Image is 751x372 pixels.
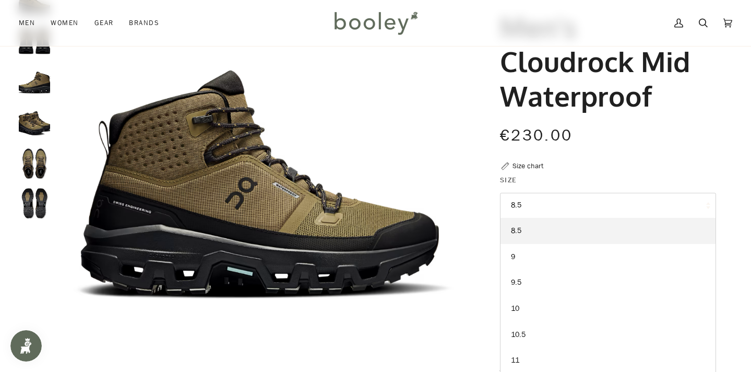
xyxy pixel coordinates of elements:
span: Size [500,175,517,185]
span: Gear [94,18,114,28]
span: 8.5 [511,226,521,236]
img: Booley [330,8,421,38]
div: Size chart [512,160,543,171]
h1: Men's Cloudrock Mid Waterproof [500,9,708,113]
img: On Men's Cloudrock 2 Waterproof Hunter / Black - Booley Galway [19,108,50,139]
iframe: Button to open loyalty program pop-up [10,330,42,362]
span: 9.5 [511,277,521,287]
a: 10.5 [500,322,716,348]
span: 10 [511,304,519,313]
img: On Men's Cloudrock 2 Waterproof Hunter / Black - Booley Galway [19,67,50,99]
span: €230.00 [500,125,573,146]
span: Brands [129,18,159,28]
span: Men [19,18,35,28]
img: On Men's Cloudrock 2 Waterproof Hunter / Black - Booley Galway [19,188,50,219]
a: 9.5 [500,270,716,296]
a: 9 [500,244,716,270]
img: On Men's Cloudrock 2 Waterproof Hunter / Black - Booley Galway [19,148,50,179]
a: 10 [500,296,716,322]
span: 11 [511,355,519,365]
span: 10.5 [511,330,526,340]
button: 8.5 [500,193,716,218]
span: 9 [511,252,515,262]
span: Women [51,18,78,28]
a: 8.5 [500,218,716,244]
